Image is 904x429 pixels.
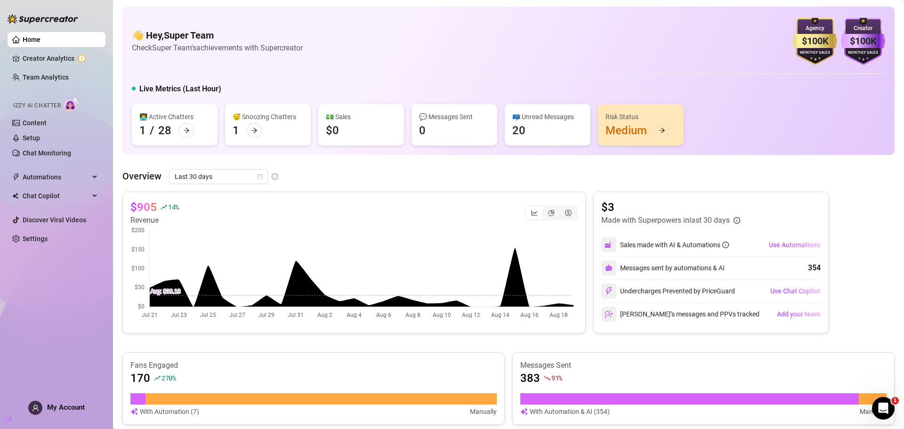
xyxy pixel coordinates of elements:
article: $3 [601,200,740,215]
span: 1 [891,397,899,405]
iframe: Intercom live chat [872,397,895,420]
img: logo-BBDzfeDw.svg [8,14,78,24]
span: Add your team [777,310,820,318]
article: Check Super Team's achievements with Supercreator [132,42,303,54]
a: Home [23,36,40,43]
span: info-circle [734,217,740,224]
div: Monthly Sales [841,50,885,56]
a: Settings [23,235,48,243]
article: With Automation (7) [140,406,199,417]
span: rise [154,375,161,381]
span: pie-chart [548,210,555,216]
div: Undercharges Prevented by PriceGuard [601,283,735,299]
span: fall [544,375,550,381]
span: arrow-right [251,127,258,134]
span: dollar-circle [565,210,572,216]
div: 354 [808,262,821,274]
span: Use Chat Copilot [770,287,820,295]
h4: 👋 Hey, Super Team [132,29,303,42]
span: Automations [23,170,89,185]
span: arrow-right [659,127,665,134]
span: Use Automations [769,241,820,249]
span: 91 % [551,373,562,382]
div: 📪 Unread Messages [512,112,583,122]
div: 20 [512,123,525,138]
a: Chat Monitoring [23,149,71,157]
a: Setup [23,134,40,142]
article: Manually [470,406,497,417]
div: Monthly Sales [793,50,837,56]
img: svg%3e [605,264,613,272]
div: Sales made with AI & Automations [620,240,729,250]
img: gold-badge-CigiZidd.svg [793,18,837,65]
div: 1 [139,123,146,138]
a: Team Analytics [23,73,69,81]
span: info-circle [272,173,278,180]
article: Fans Engaged [130,360,497,371]
img: Chat Copilot [12,193,18,199]
article: With Automation & AI (354) [530,406,610,417]
span: 14 % [168,202,179,211]
div: [PERSON_NAME]’s messages and PPVs tracked [601,307,759,322]
img: svg%3e [605,310,613,318]
img: AI Chatter [65,97,79,111]
span: line-chart [531,210,538,216]
img: svg%3e [605,287,613,295]
div: 0 [419,123,426,138]
img: purple-badge-B9DA21FR.svg [841,18,885,65]
article: 383 [520,371,540,386]
article: Made with Superpowers in last 30 days [601,215,730,226]
article: Overview [122,169,161,183]
a: Content [23,119,47,127]
button: Use Chat Copilot [770,283,821,299]
div: Risk Status [605,112,676,122]
span: Chat Copilot [23,188,89,203]
div: Creator [841,24,885,33]
article: 170 [130,371,150,386]
div: $100K [793,34,837,49]
span: info-circle [722,242,729,248]
span: build [5,416,11,422]
div: $0 [326,123,339,138]
a: Discover Viral Videos [23,216,86,224]
article: Messages Sent [520,360,887,371]
div: 💵 Sales [326,112,396,122]
div: 👩‍💻 Active Chatters [139,112,210,122]
span: user [32,405,39,412]
div: 😴 Snoozing Chatters [233,112,303,122]
div: Agency [793,24,837,33]
img: svg%3e [520,406,528,417]
span: rise [161,204,167,210]
div: Messages sent by automations & AI [601,260,725,275]
span: calendar [257,174,263,179]
article: Manually [860,406,887,417]
h5: Live Metrics (Last Hour) [139,83,221,95]
img: svg%3e [130,406,138,417]
span: arrow-right [183,127,190,134]
div: $100K [841,34,885,49]
span: Last 30 days [175,170,262,184]
div: 28 [158,123,171,138]
span: 270 % [161,373,176,382]
span: thunderbolt [12,173,20,181]
span: My Account [47,403,85,412]
div: segmented control [525,205,578,220]
a: Creator Analytics exclamation-circle [23,51,98,66]
article: $905 [130,200,157,215]
span: Izzy AI Chatter [13,101,61,110]
div: 1 [233,123,239,138]
button: Use Automations [768,237,821,252]
article: Revenue [130,215,179,226]
button: Add your team [776,307,821,322]
img: svg%3e [605,241,613,249]
div: 💬 Messages Sent [419,112,490,122]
